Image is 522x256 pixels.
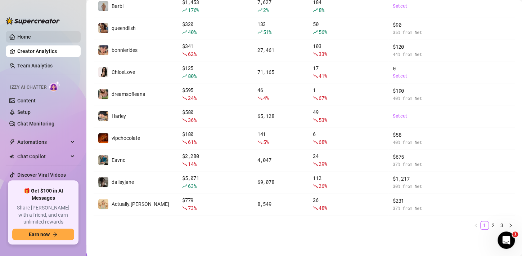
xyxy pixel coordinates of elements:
[257,96,262,101] span: fall
[188,72,196,79] span: 80 %
[17,45,75,57] a: Creator Analytics
[257,112,304,120] div: 65,128
[393,29,447,36] span: 35 % from Net
[9,154,14,159] img: Chat Copilot
[188,94,196,101] span: 24 %
[263,138,269,145] span: 5 %
[182,152,249,168] div: $ 2,280
[182,174,249,190] div: $ 5,071
[474,223,478,228] span: left
[10,84,46,91] span: Izzy AI Chatter
[112,201,169,207] span: Actually.[PERSON_NAME]
[182,184,187,189] span: rise
[313,20,384,36] div: 50
[98,1,108,11] img: Barbi
[182,30,187,35] span: rise
[98,111,108,121] img: Harley
[313,30,318,35] span: rise
[512,231,518,237] span: 1
[393,139,447,146] span: 40 % from Net
[182,130,249,146] div: $ 180
[489,221,497,229] a: 2
[98,177,108,187] img: daiisyjane
[257,130,304,146] div: 141
[313,162,318,167] span: fall
[9,139,15,145] span: thunderbolt
[313,64,384,80] div: 17
[257,46,304,54] div: 27,461
[182,8,187,13] span: rise
[319,204,327,211] span: 48 %
[112,69,135,75] span: ChloeLove
[182,96,187,101] span: fall
[257,8,262,13] span: rise
[29,231,50,237] span: Earn now
[257,156,304,164] div: 4,047
[313,206,318,211] span: fall
[393,131,447,139] span: $ 58
[263,6,269,13] span: 2 %
[112,113,126,119] span: Harley
[98,155,108,165] img: Eavnc
[182,86,249,102] div: $ 595
[393,95,447,102] span: 40 % from Net
[313,86,384,102] div: 1
[263,28,271,35] span: 51 %
[112,47,138,53] span: bonnierides
[393,112,447,120] a: Set cut
[17,121,54,127] a: Chat Monitoring
[393,3,447,10] a: Set cut
[498,221,506,229] a: 3
[319,138,327,145] span: 68 %
[112,135,140,141] span: vipchocolate
[319,116,327,123] span: 53 %
[319,6,324,13] span: 8 %
[12,204,74,226] span: Share [PERSON_NAME] with a friend, and earn unlimited rewards
[188,182,196,189] span: 63 %
[188,50,196,57] span: 62 %
[313,8,318,13] span: rise
[17,151,68,162] span: Chat Copilot
[112,3,123,9] span: Barbi
[17,34,31,40] a: Home
[182,206,187,211] span: fall
[98,45,108,55] img: bonnierides
[17,63,53,69] a: Team Analytics
[313,118,318,123] span: fall
[257,86,304,102] div: 46
[17,136,68,148] span: Automations
[257,200,304,208] div: 8,549
[182,74,187,79] span: rise
[393,51,447,58] span: 44 % from Net
[313,140,318,145] span: fall
[481,221,489,229] a: 1
[313,74,318,79] span: fall
[319,182,327,189] span: 26 %
[182,20,249,36] div: $ 320
[313,108,384,124] div: 49
[188,28,196,35] span: 40 %
[393,161,447,168] span: 37 % from Net
[393,65,447,80] div: 0
[313,184,318,189] span: fall
[313,174,384,190] div: 112
[319,160,327,167] span: 29 %
[313,96,318,101] span: fall
[319,50,327,57] span: 33 %
[393,197,447,205] span: $ 231
[393,175,447,183] span: $ 1,217
[182,196,249,212] div: $ 779
[188,116,196,123] span: 36 %
[393,21,447,29] span: $ 90
[17,98,36,103] a: Content
[188,204,196,211] span: 73 %
[393,153,447,161] span: $ 675
[98,89,108,99] img: dreamsofleana
[313,152,384,168] div: 24
[393,87,447,95] span: $ 190
[319,94,327,101] span: 67 %
[319,72,327,79] span: 41 %
[257,30,262,35] span: rise
[182,162,187,167] span: fall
